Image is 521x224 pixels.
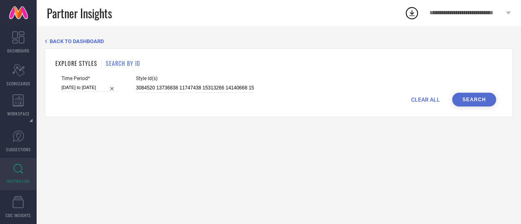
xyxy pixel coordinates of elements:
span: BACK TO DASHBOARD [50,38,104,44]
span: Time Period* [61,76,118,81]
span: INSPIRATION [7,178,30,184]
span: WORKSPACE [7,111,30,117]
input: Select time period [61,83,118,92]
span: SCORECARDS [7,80,31,87]
button: Search [452,93,496,107]
span: Partner Insights [47,5,112,22]
span: DASHBOARD [7,48,29,54]
h1: SEARCH BY ID [106,59,140,67]
input: Enter comma separated style ids e.g. 12345, 67890 [136,83,254,93]
div: Open download list [405,6,419,20]
span: SUGGESTIONS [6,146,31,152]
div: Back TO Dashboard [45,38,513,44]
span: Style Id(s) [136,76,254,81]
span: CLEAR ALL [411,96,440,103]
h1: EXPLORE STYLES [55,59,97,67]
span: CDC INSIGHTS [6,212,31,218]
